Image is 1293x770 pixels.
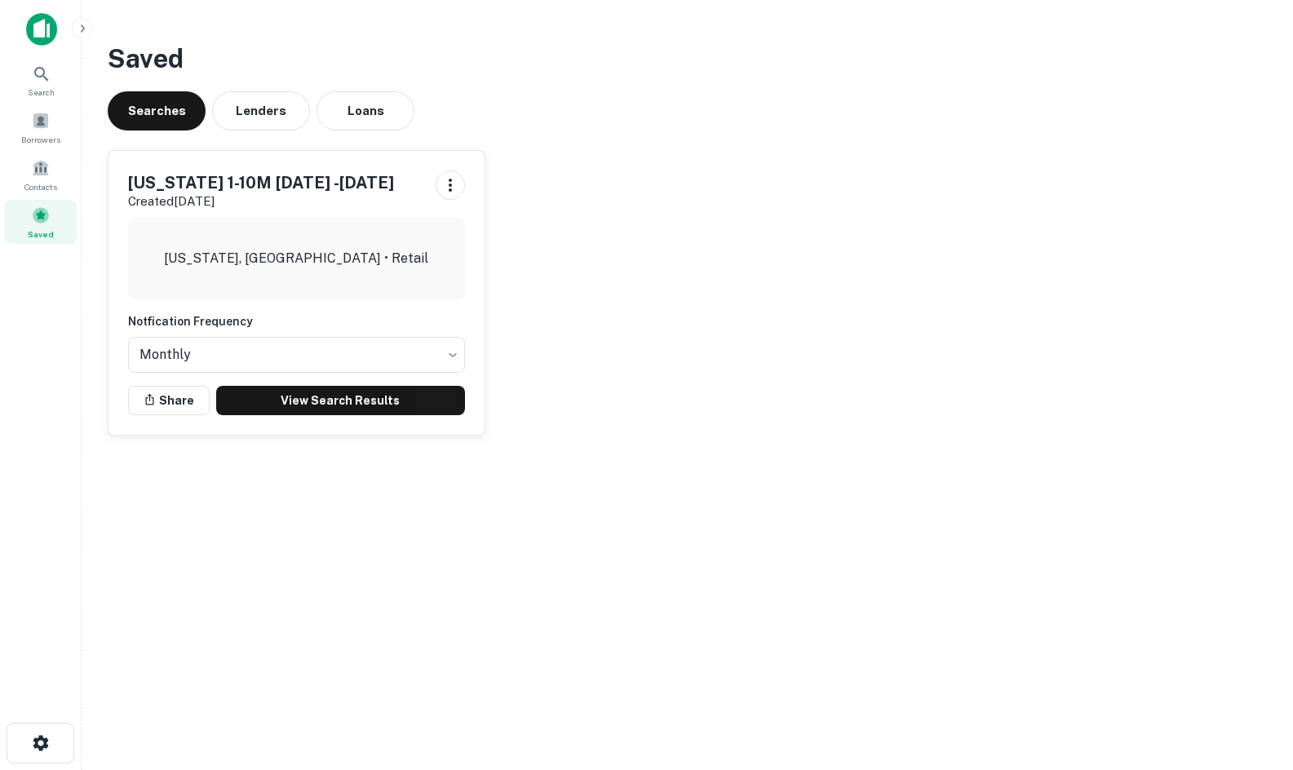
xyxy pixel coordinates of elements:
[317,91,414,131] button: Loans
[108,39,1267,78] h3: Saved
[24,180,57,193] span: Contacts
[5,58,77,102] a: Search
[128,332,465,378] div: Without label
[5,105,77,149] a: Borrowers
[216,386,465,415] a: View Search Results
[21,133,60,146] span: Borrowers
[28,86,55,99] span: Search
[26,13,57,46] img: capitalize-icon.png
[108,91,206,131] button: Searches
[128,312,465,330] h6: Notfication Frequency
[164,249,428,268] p: [US_STATE], [GEOGRAPHIC_DATA] • Retail
[128,192,394,211] p: Created [DATE]
[128,170,394,195] h5: [US_STATE] 1-10M [DATE] -[DATE]
[212,91,310,131] button: Lenders
[1211,639,1293,718] iframe: Chat Widget
[28,228,54,241] span: Saved
[5,153,77,197] a: Contacts
[128,386,210,415] button: Share
[5,200,77,244] a: Saved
